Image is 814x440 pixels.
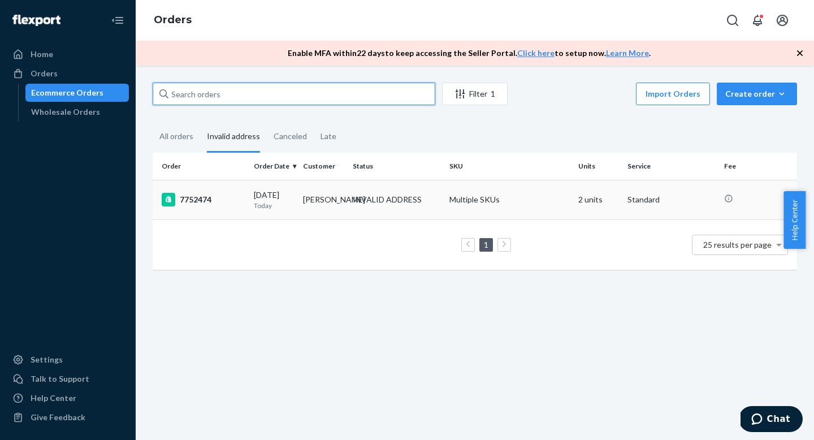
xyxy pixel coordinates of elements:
button: Give Feedback [7,408,129,426]
button: Open account menu [771,9,794,32]
td: [PERSON_NAME] [298,180,348,219]
a: Settings [7,351,129,369]
ol: breadcrumbs [145,4,201,37]
div: 1 [491,88,495,100]
a: Orders [7,64,129,83]
button: Open Search Box [721,9,744,32]
span: 25 results per page [703,240,772,249]
th: Order [153,153,249,180]
a: Orders [154,14,192,26]
a: Help Center [7,389,129,407]
div: Late [321,122,336,151]
div: Orders [31,68,58,79]
div: Help Center [31,392,76,404]
a: Home [7,45,129,63]
div: 7752474 [162,193,245,206]
div: Customer [303,161,343,171]
div: All orders [159,122,193,151]
iframe: Opens a widget where you can chat to one of our agents [741,406,803,434]
button: Help Center [783,191,806,249]
img: Flexport logo [12,15,60,26]
button: Create order [717,83,797,105]
a: Ecommerce Orders [25,84,129,102]
div: Invalid address [207,122,260,153]
p: Enable MFA within 22 days to keep accessing the Seller Portal. to setup now. . [288,48,651,59]
a: Page 1 is your current page [482,240,491,249]
div: Settings [31,354,63,365]
div: Wholesale Orders [31,106,100,118]
button: Open notifications [746,9,769,32]
th: Fee [720,153,797,180]
p: Today [254,201,294,210]
div: Canceled [274,122,307,151]
div: Give Feedback [31,412,85,423]
div: Filter [443,88,507,100]
button: Import Orders [636,83,710,105]
button: Talk to Support [7,370,129,388]
div: Ecommerce Orders [31,87,103,98]
a: Learn More [606,48,649,58]
a: Click here [517,48,555,58]
p: Standard [627,194,715,205]
div: Talk to Support [31,373,89,385]
button: Filter [442,83,508,105]
th: Units [574,153,623,180]
th: Order Date [249,153,298,180]
input: Search orders [153,83,435,105]
a: Wholesale Orders [25,103,129,121]
button: Close Navigation [106,9,129,32]
div: Create order [725,88,789,100]
td: Multiple SKUs [445,180,574,219]
th: SKU [445,153,574,180]
td: 2 units [574,180,623,219]
th: Status [348,153,445,180]
div: [DATE] [254,189,294,210]
div: INVALID ADDRESS [353,194,422,205]
th: Service [623,153,720,180]
div: Home [31,49,53,60]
